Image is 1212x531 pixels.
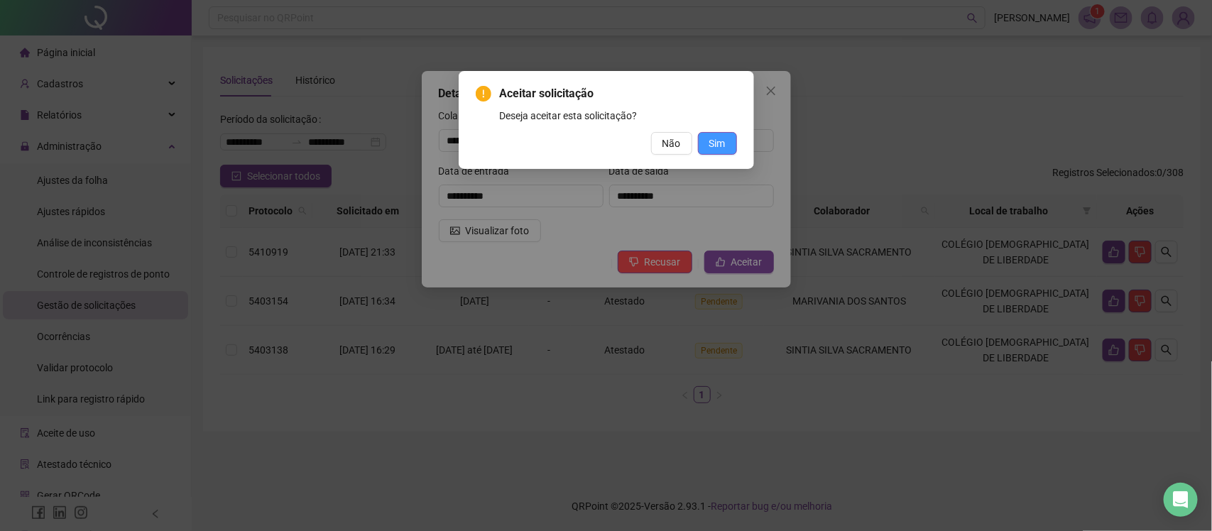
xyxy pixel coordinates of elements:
[476,86,491,102] span: exclamation-circle
[500,85,737,102] span: Aceitar solicitação
[651,132,692,155] button: Não
[1164,483,1198,517] div: Open Intercom Messenger
[662,136,681,151] span: Não
[709,136,726,151] span: Sim
[500,108,737,124] div: Deseja aceitar esta solicitação?
[698,132,737,155] button: Sim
